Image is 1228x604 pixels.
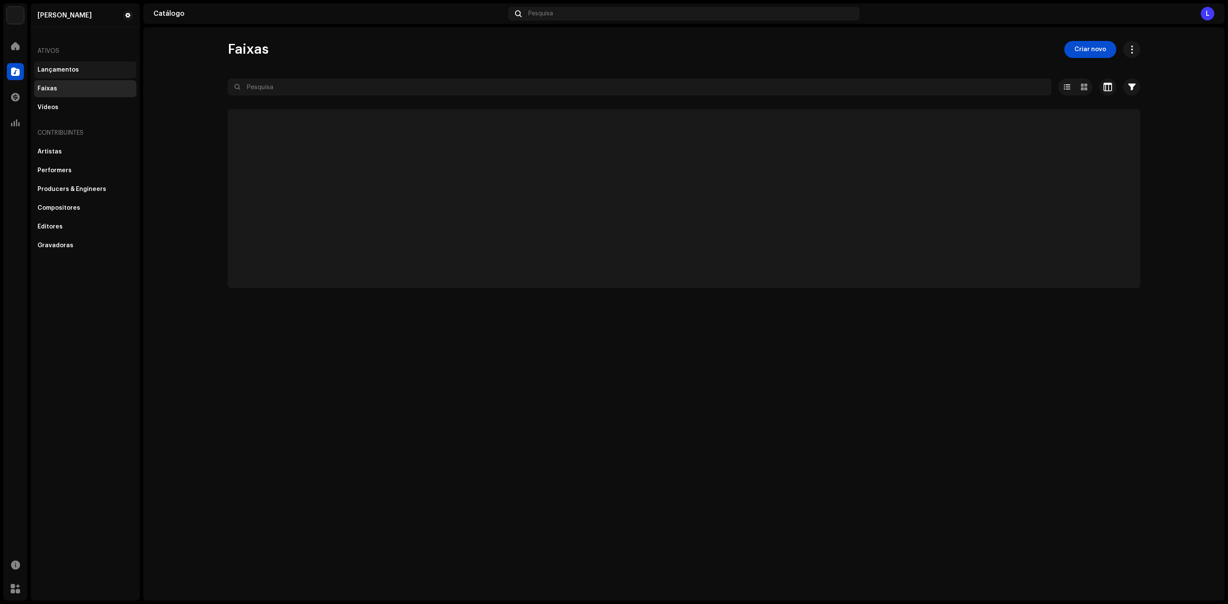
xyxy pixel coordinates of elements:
re-m-nav-item: Compositores [34,199,136,217]
div: Gravadoras [38,242,73,249]
re-m-nav-item: Artistas [34,143,136,160]
button: Criar novo [1064,41,1116,58]
span: Pesquisa [528,10,553,17]
div: Catálogo [153,10,505,17]
img: 1710b61e-6121-4e79-a126-bcb8d8a2a180 [7,7,24,24]
div: Compositores [38,205,80,211]
re-a-nav-header: Ativos [34,41,136,61]
re-a-nav-header: Contribuintes [34,123,136,143]
div: Producers & Engineers [38,186,106,193]
div: Faixas [38,85,57,92]
div: Artistas [38,148,62,155]
div: Lançamentos [38,66,79,73]
re-m-nav-item: Vídeos [34,99,136,116]
input: Pesquisa [228,78,1051,95]
re-m-nav-item: Producers & Engineers [34,181,136,198]
div: L [1201,7,1214,20]
div: Luiz Fernando Boneventi [38,12,92,19]
span: Faixas [228,41,269,58]
re-m-nav-item: Editores [34,218,136,235]
re-m-nav-item: Gravadoras [34,237,136,254]
span: Criar novo [1074,41,1106,58]
re-m-nav-item: Performers [34,162,136,179]
div: Performers [38,167,72,174]
div: Editores [38,223,63,230]
re-m-nav-item: Faixas [34,80,136,97]
re-m-nav-item: Lançamentos [34,61,136,78]
div: Vídeos [38,104,58,111]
